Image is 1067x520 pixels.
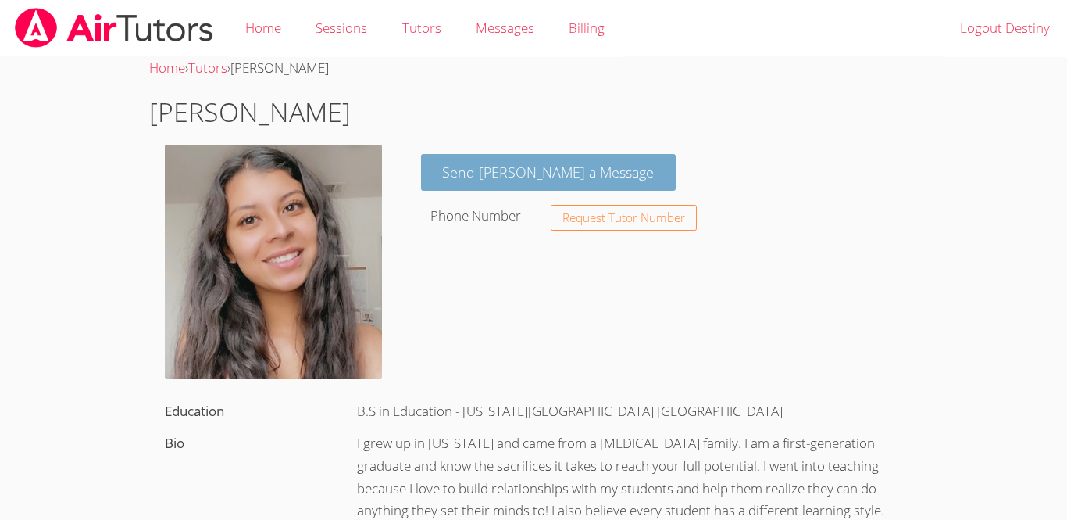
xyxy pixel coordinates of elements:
a: Tutors [188,59,227,77]
span: Messages [476,19,534,37]
span: [PERSON_NAME] [230,59,329,77]
img: airtutors_banner-c4298cdbf04f3fff15de1276eac7730deb9818008684d7c2e4769d2f7ddbe033.png [13,8,215,48]
a: Send [PERSON_NAME] a Message [421,154,676,191]
div: › › [149,57,918,80]
label: Bio [165,434,184,452]
button: Request Tutor Number [551,205,697,231]
label: Education [165,402,224,420]
label: Phone Number [430,206,521,224]
h1: [PERSON_NAME] [149,92,918,132]
div: B.S in Education - [US_STATE][GEOGRAPHIC_DATA] [GEOGRAPHIC_DATA] [341,396,918,428]
img: IMG_2840.jpeg [165,145,382,379]
a: Home [149,59,185,77]
span: Request Tutor Number [562,212,685,224]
